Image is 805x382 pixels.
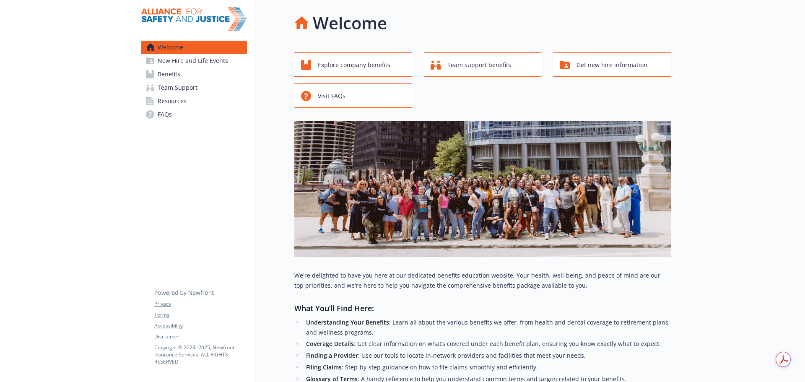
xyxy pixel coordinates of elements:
a: FAQs [141,108,247,121]
span: Explore company benefits [318,57,390,73]
a: Welcome [141,41,247,54]
span: Team Support [158,81,197,94]
strong: Coverage Details [306,340,354,348]
li: : Get clear information on what’s covered under each benefit plan, ensuring you know exactly what... [304,339,671,349]
a: Disclaimer [154,333,247,340]
span: Team support benefits [447,57,511,73]
span: Get new hire information [576,57,647,73]
strong: Filing Claims [306,363,342,371]
li: : Learn all about the various benefits we offer, from health and dental coverage to retirement pl... [304,317,671,338]
h1: Welcome [313,10,387,36]
a: Accessibility [154,322,247,330]
a: Benefits [141,68,247,81]
li: : Use our tools to locate in-network providers and facilities that meet your needs. [304,351,671,361]
button: Explore company benefits [294,52,412,77]
span: Welcome [158,41,183,54]
a: Team Support [141,81,247,94]
p: Copyright © 2024 - 2025 , Newfront Insurance Services, ALL RIGHTS RESERVED [154,344,247,365]
span: Visit FAQs [318,88,345,104]
a: New Hire and Life Events [141,54,247,68]
img: overview page banner [294,121,671,257]
li: : Step-by-step guidance on how to file claims smoothly and efficiently. [304,362,671,372]
span: Resources [158,94,187,108]
span: New Hire and Life Events [158,54,228,68]
button: Get new hire information [553,52,671,77]
span: Benefits [158,68,180,81]
p: We're delighted to have you here at our dedicated benefits education website. Your health, well-b... [294,270,671,291]
a: Resources [141,94,247,108]
button: Visit FAQs [294,83,412,108]
button: Team support benefits [424,52,542,77]
span: FAQs [158,108,172,121]
strong: Finding a Provider [306,351,358,359]
h3: What You’ll Find Here: [294,302,671,314]
a: Terms [154,311,247,319]
strong: Understanding Your Benefits [306,318,389,326]
a: Privacy [154,300,247,308]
